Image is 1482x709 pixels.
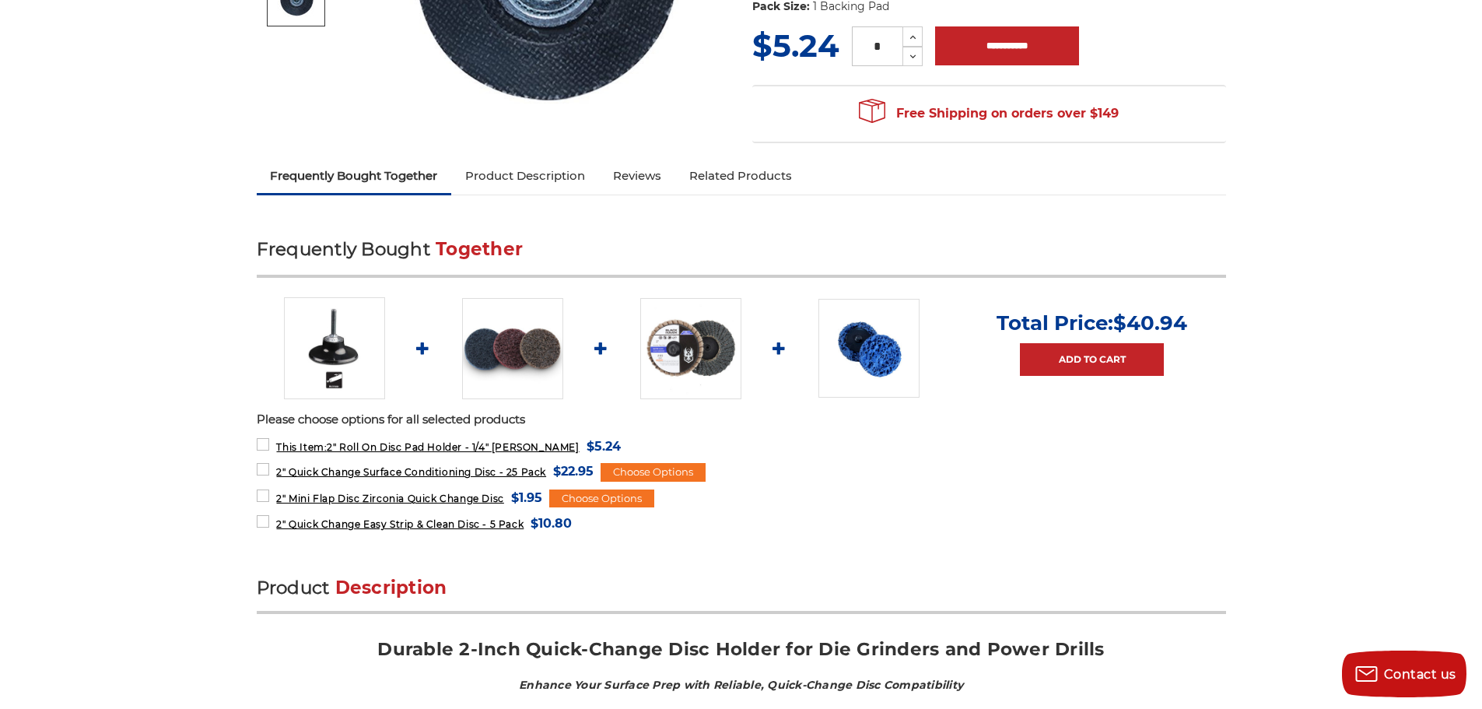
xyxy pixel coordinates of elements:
span: 2" Mini Flap Disc Zirconia Quick Change Disc [276,493,503,504]
span: Product [257,577,330,598]
span: Together [436,238,523,260]
p: Total Price: [997,311,1187,335]
span: Description [335,577,447,598]
a: Related Products [675,159,806,193]
span: Contact us [1384,667,1456,682]
p: Please choose options for all selected products [257,411,1226,429]
strong: This Item: [276,441,327,453]
img: 2" Roll On Disc Pad Holder - 1/4" Shank [284,297,385,398]
span: Frequently Bought [257,238,430,260]
a: Add to Cart [1020,343,1164,376]
span: $22.95 [553,461,594,482]
a: Reviews [599,159,675,193]
span: 2" Quick Change Surface Conditioning Disc - 25 Pack [276,466,546,478]
h4: Enhance Your Surface Prep with Reliable, Quick-Change Disc Compatibility [257,677,1226,693]
span: 2" Roll On Disc Pad Holder - 1/4" [PERSON_NAME] [276,441,579,453]
span: $10.80 [531,513,572,534]
span: $5.24 [752,26,839,65]
span: $5.24 [587,436,621,457]
span: Free Shipping on orders over $149 [859,98,1119,129]
button: Contact us [1342,651,1466,697]
h2: Durable 2-Inch Quick-Change Disc Holder for Die Grinders and Power Drills [257,637,1226,672]
a: Frequently Bought Together [257,159,452,193]
div: Choose Options [601,463,706,482]
span: $40.94 [1113,311,1187,335]
div: Choose Options [549,490,654,508]
span: 2" Quick Change Easy Strip & Clean Disc - 5 Pack [276,518,524,530]
a: Product Description [451,159,599,193]
span: $1.95 [511,487,542,508]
